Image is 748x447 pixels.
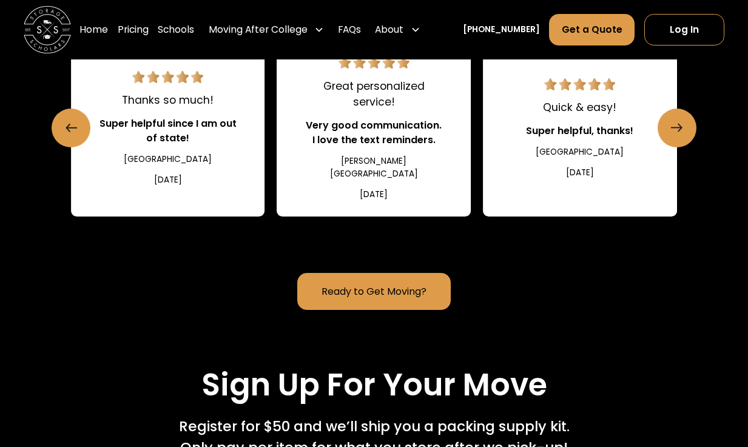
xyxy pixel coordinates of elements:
div: Moving After College [204,13,329,45]
div: Super helpful, thanks! [526,124,633,138]
div: [DATE] [360,189,388,201]
a: Get a Quote [549,13,635,45]
a: Home [79,13,108,45]
div: [PERSON_NAME][GEOGRAPHIC_DATA] [305,155,442,180]
img: 5 star review. [545,78,616,90]
a: Previous slide [52,109,90,147]
div: [GEOGRAPHIC_DATA] [124,153,212,166]
a: 5 star review.Thanks so much!Super helpful since I am out of state![GEOGRAPHIC_DATA][DATE] [71,39,265,217]
div: [DATE] [154,174,182,186]
div: Very good communication. I love the text reminders. [305,118,442,147]
div: 13 / 22 [71,39,265,217]
div: Quick & easy! [543,99,616,115]
div: 15 / 22 [483,39,677,217]
img: 5 star review. [132,71,203,82]
img: 5 star review. [339,57,409,69]
a: 5 star review.Quick & easy!Super helpful, thanks![GEOGRAPHIC_DATA][DATE] [483,39,677,217]
a: Ready to Get Moving? [297,273,451,310]
img: Storage Scholars main logo [24,6,71,53]
a: FAQs [338,13,361,45]
div: Moving After College [209,22,308,36]
div: [DATE] [566,167,594,179]
a: [PHONE_NUMBER] [463,23,540,35]
div: Great personalized service! [305,78,442,110]
h2: Sign Up For Your Move [201,367,547,404]
div: Super helpful since I am out of state! [99,116,237,146]
div: About [375,22,403,36]
div: Thanks so much! [122,92,214,108]
a: home [24,6,71,53]
div: 14 / 22 [277,39,471,217]
a: Pricing [118,13,149,45]
a: Log In [644,13,724,45]
div: [GEOGRAPHIC_DATA] [536,146,624,158]
a: Schools [158,13,194,45]
a: Next slide [658,109,696,147]
a: 5 star review.Great personalized service!Very good communication. I love the text reminders.[PERS... [277,39,471,217]
div: About [371,13,425,45]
